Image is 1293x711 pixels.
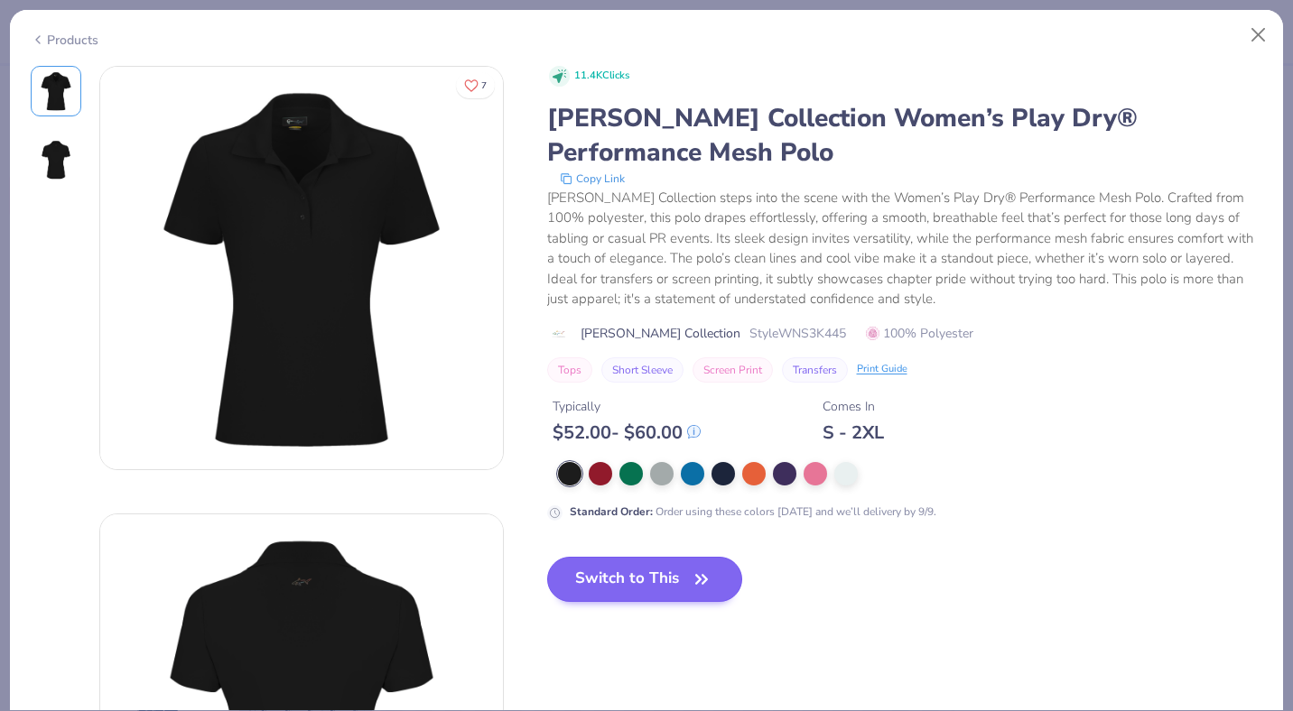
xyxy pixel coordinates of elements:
[782,357,848,383] button: Transfers
[570,504,653,519] strong: Standard Order :
[1242,18,1276,52] button: Close
[100,67,503,469] img: Front
[547,327,572,341] img: brand logo
[581,324,740,343] span: [PERSON_NAME] Collection
[554,170,630,188] button: copy to clipboard
[34,69,78,113] img: Front
[547,101,1263,170] div: [PERSON_NAME] Collection Women’s Play Dry® Performance Mesh Polo
[547,188,1263,309] div: [PERSON_NAME] Collection steps into the scene with the Women’s Play Dry® Performance Mesh Polo. C...
[857,362,907,377] div: Print Guide
[749,324,846,343] span: Style WNS3K445
[693,357,773,383] button: Screen Print
[456,72,495,98] button: Like
[34,138,78,181] img: Back
[547,357,592,383] button: Tops
[547,557,743,602] button: Switch to This
[823,397,884,416] div: Comes In
[553,421,701,444] div: $ 52.00 - $ 60.00
[866,324,973,343] span: 100% Polyester
[570,503,936,520] div: Order using these colors [DATE] and we’ll delivery by 9/9.
[481,81,487,90] span: 7
[553,397,701,416] div: Typically
[31,31,98,50] div: Products
[823,421,884,444] div: S - 2XL
[574,69,629,84] span: 11.4K Clicks
[601,357,684,383] button: Short Sleeve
